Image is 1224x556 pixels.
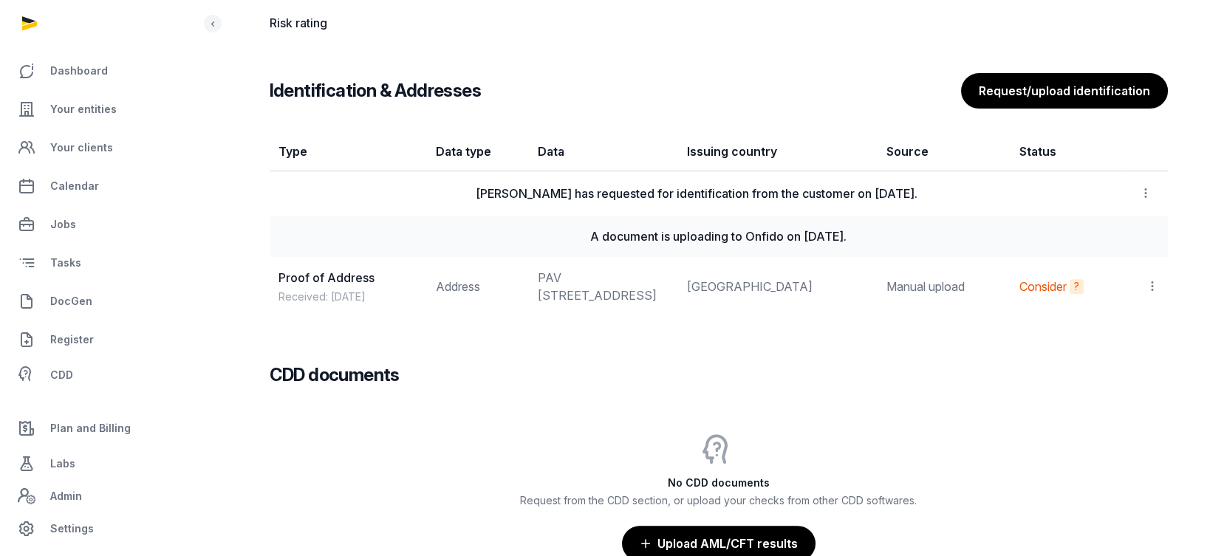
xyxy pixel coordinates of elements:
p: Request from the CDD section, or upload your checks from other CDD softwares. [270,493,1168,508]
h3: No CDD documents [270,476,1168,490]
span: Register [50,331,94,349]
a: DocGen [12,284,200,319]
th: Data type [427,132,528,171]
a: Register [12,322,200,357]
a: CDD [12,360,200,390]
div: A document is uploading to Onfido on [DATE]. [278,227,1159,245]
span: Plan and Billing [50,419,131,437]
a: Plan and Billing [12,411,200,446]
span: CDD [50,366,73,384]
div: Received: [DATE] [278,289,419,304]
div: More info [1070,279,1084,294]
th: Status [1011,132,1124,171]
a: Settings [12,511,200,546]
span: Labs [50,455,75,473]
th: Issuing country [678,132,877,171]
div: [PERSON_NAME] has requested for identification from the customer on [DATE]. [278,185,1116,202]
span: Proof of Address [278,270,375,285]
a: Jobs [12,207,200,242]
td: [GEOGRAPHIC_DATA] [678,257,877,316]
h3: Identification & Addresses [270,79,481,103]
th: Source [878,132,1011,171]
button: Request/upload identification [961,73,1168,109]
span: DocGen [50,292,92,310]
th: Type [270,132,428,171]
a: Your entities [12,92,200,127]
td: Manual upload [878,257,1011,316]
a: Tasks [12,245,200,281]
div: Consider [1019,278,1067,295]
span: Jobs [50,216,76,233]
a: Admin [12,481,200,511]
a: Dashboard [12,53,200,89]
th: Data [529,132,679,171]
span: Tasks [50,254,81,272]
span: Admin [50,487,82,505]
div: PAV [STREET_ADDRESS] [538,269,670,304]
span: Your entities [50,100,117,118]
a: Labs [12,446,200,481]
a: Your clients [12,130,200,165]
span: Calendar [50,177,99,195]
span: Settings [50,520,94,538]
td: Address [427,257,528,316]
span: Your clients [50,139,113,157]
h3: CDD documents [270,363,400,387]
a: Calendar [12,168,200,204]
dt: Risk rating [270,14,485,32]
span: Dashboard [50,62,108,80]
